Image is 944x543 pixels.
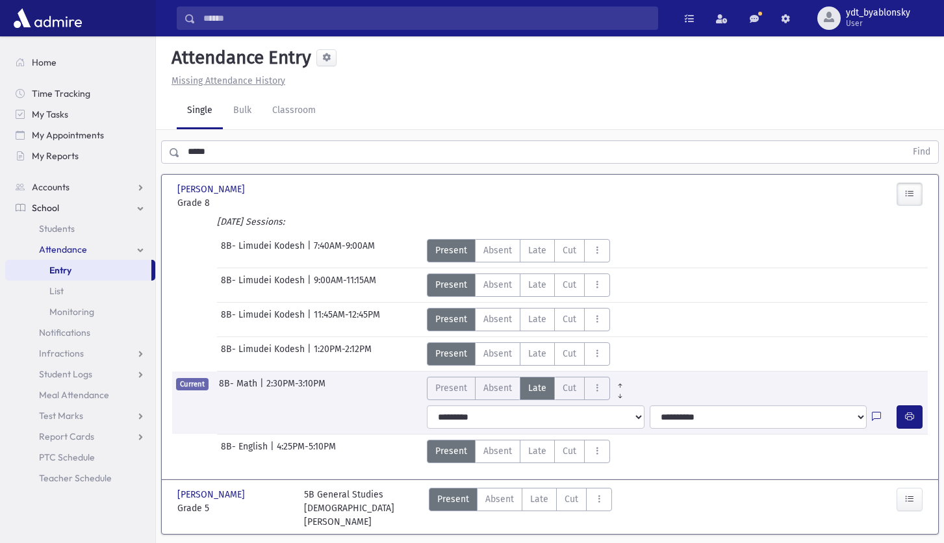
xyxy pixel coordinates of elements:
[32,88,90,99] span: Time Tracking
[39,327,90,338] span: Notifications
[177,196,291,210] span: Grade 8
[49,285,64,297] span: List
[277,440,336,463] span: 4:25PM-5:10PM
[483,381,512,395] span: Absent
[846,8,910,18] span: ydt_byablonsky
[221,308,307,331] span: 8B- Limudei Kodesh
[485,492,514,506] span: Absent
[32,150,79,162] span: My Reports
[223,93,262,129] a: Bulk
[176,378,209,390] span: Current
[483,444,512,458] span: Absent
[563,244,576,257] span: Cut
[5,301,155,322] a: Monitoring
[32,202,59,214] span: School
[435,444,467,458] span: Present
[172,75,285,86] u: Missing Attendance History
[314,308,380,331] span: 11:45AM-12:45PM
[427,377,630,400] div: AttTypes
[39,389,109,401] span: Meal Attendance
[270,440,277,463] span: |
[528,381,546,395] span: Late
[528,444,546,458] span: Late
[846,18,910,29] span: User
[5,364,155,385] a: Student Logs
[39,410,83,422] span: Test Marks
[221,342,307,366] span: 8B- Limudei Kodesh
[429,488,612,529] div: AttTypes
[427,239,610,262] div: AttTypes
[5,426,155,447] a: Report Cards
[221,239,307,262] span: 8B- Limudei Kodesh
[49,264,71,276] span: Entry
[5,52,155,73] a: Home
[314,273,376,297] span: 9:00AM-11:15AM
[314,342,372,366] span: 1:20PM-2:12PM
[563,347,576,360] span: Cut
[435,312,467,326] span: Present
[177,488,248,501] span: [PERSON_NAME]
[307,273,314,297] span: |
[528,244,546,257] span: Late
[32,129,104,141] span: My Appointments
[266,377,325,400] span: 2:30PM-3:10PM
[262,93,326,129] a: Classroom
[307,239,314,262] span: |
[435,381,467,395] span: Present
[483,278,512,292] span: Absent
[5,177,155,197] a: Accounts
[5,83,155,104] a: Time Tracking
[5,281,155,301] a: List
[39,472,112,484] span: Teacher Schedule
[5,197,155,218] a: School
[304,488,418,529] div: 5B General Studies [DEMOGRAPHIC_DATA] [PERSON_NAME]
[5,385,155,405] a: Meal Attendance
[530,492,548,506] span: Late
[39,431,94,442] span: Report Cards
[177,183,248,196] span: [PERSON_NAME]
[528,347,546,360] span: Late
[483,312,512,326] span: Absent
[219,377,260,400] span: 8B- Math
[435,278,467,292] span: Present
[5,447,155,468] a: PTC Schedule
[307,342,314,366] span: |
[435,347,467,360] span: Present
[528,278,546,292] span: Late
[5,104,155,125] a: My Tasks
[166,47,311,69] h5: Attendance Entry
[177,501,291,515] span: Grade 5
[39,368,92,380] span: Student Logs
[5,405,155,426] a: Test Marks
[221,273,307,297] span: 8B- Limudei Kodesh
[563,312,576,326] span: Cut
[196,6,657,30] input: Search
[32,108,68,120] span: My Tasks
[5,468,155,488] a: Teacher Schedule
[483,244,512,257] span: Absent
[563,444,576,458] span: Cut
[260,377,266,400] span: |
[5,343,155,364] a: Infractions
[5,145,155,166] a: My Reports
[528,312,546,326] span: Late
[5,322,155,343] a: Notifications
[166,75,285,86] a: Missing Attendance History
[5,260,151,281] a: Entry
[307,308,314,331] span: |
[427,440,610,463] div: AttTypes
[177,93,223,129] a: Single
[437,492,469,506] span: Present
[427,308,610,331] div: AttTypes
[905,141,938,163] button: Find
[427,342,610,366] div: AttTypes
[5,125,155,145] a: My Appointments
[10,5,85,31] img: AdmirePro
[32,57,57,68] span: Home
[39,244,87,255] span: Attendance
[39,451,95,463] span: PTC Schedule
[39,347,84,359] span: Infractions
[483,347,512,360] span: Absent
[32,181,70,193] span: Accounts
[565,492,578,506] span: Cut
